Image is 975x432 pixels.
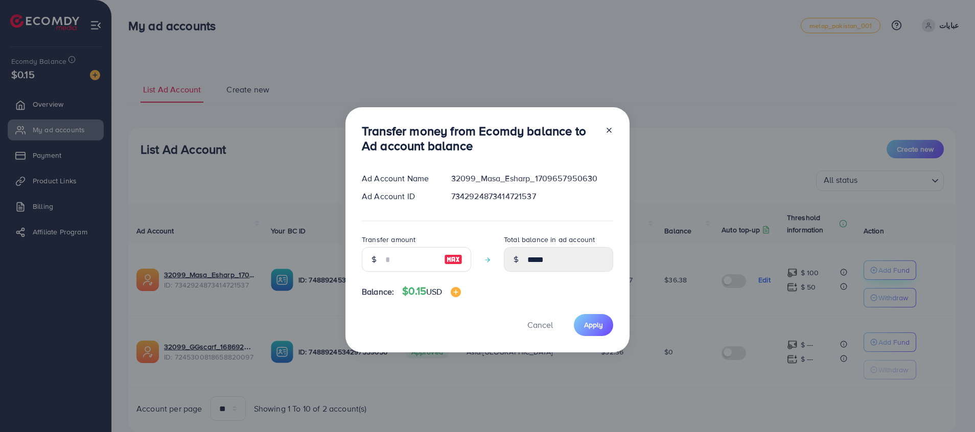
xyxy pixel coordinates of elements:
[443,190,621,202] div: 7342924873414721537
[527,319,553,330] span: Cancel
[362,124,597,153] h3: Transfer money from Ecomdy balance to Ad account balance
[362,234,415,245] label: Transfer amount
[451,287,461,297] img: image
[584,320,603,330] span: Apply
[932,386,967,424] iframe: Chat
[504,234,595,245] label: Total balance in ad account
[426,286,442,297] span: USD
[574,314,613,336] button: Apply
[515,314,566,336] button: Cancel
[354,190,443,202] div: Ad Account ID
[444,253,462,266] img: image
[402,285,460,298] h4: $0.15
[354,173,443,184] div: Ad Account Name
[362,286,394,298] span: Balance:
[443,173,621,184] div: 32099_Masa_Esharp_1709657950630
